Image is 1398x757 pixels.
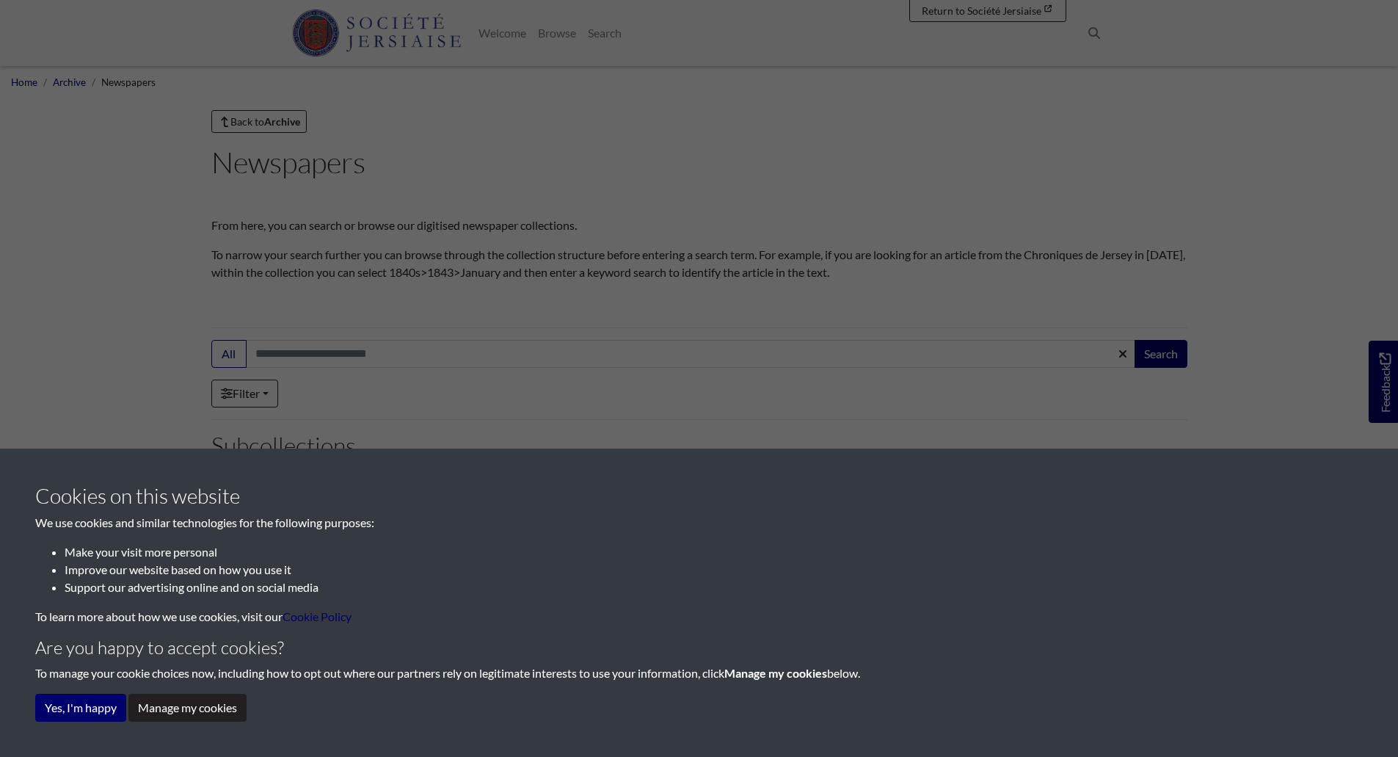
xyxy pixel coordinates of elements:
li: Support our advertising online and on social media [65,579,1363,596]
p: To manage your cookie choices now, including how to opt out where our partners rely on legitimate... [35,664,1363,682]
a: learn more about cookies [283,609,352,623]
h3: Cookies on this website [35,484,1363,509]
h4: Are you happy to accept cookies? [35,637,1363,659]
li: Make your visit more personal [65,543,1363,561]
strong: Manage my cookies [724,666,827,680]
button: Manage my cookies [128,694,247,722]
button: Yes, I'm happy [35,694,126,722]
p: To learn more about how we use cookies, visit our [35,608,1363,626]
p: We use cookies and similar technologies for the following purposes: [35,514,1363,532]
li: Improve our website based on how you use it [65,561,1363,579]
